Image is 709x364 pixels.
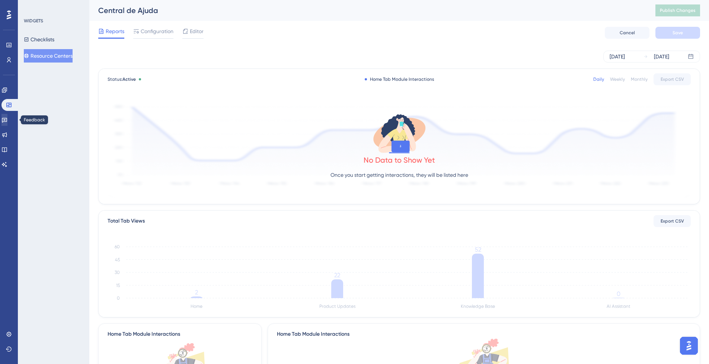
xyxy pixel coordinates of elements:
div: Home Tab Module Interactions [108,330,180,339]
tspan: 45 [115,257,120,262]
span: Save [673,30,683,36]
div: [DATE] [610,52,625,61]
span: Export CSV [661,218,684,224]
div: [DATE] [654,52,669,61]
button: Publish Changes [655,4,700,16]
div: Total Tab Views [108,217,145,226]
tspan: 30 [115,270,120,275]
button: Resource Centers [24,49,73,63]
button: Export CSV [654,73,691,85]
span: Cancel [620,30,635,36]
div: Central de Ajuda [98,5,637,16]
tspan: 2 [195,289,198,296]
tspan: 0 [617,290,620,297]
tspan: 0 [117,296,120,301]
div: No Data to Show Yet [364,155,435,165]
div: Home Tab Module Interactions [365,76,434,82]
span: Reports [106,27,124,36]
tspan: 15 [116,283,120,288]
tspan: 22 [334,272,340,279]
tspan: AI Assistant [607,304,630,309]
div: Home Tab Module Interactions [277,330,691,339]
button: Export CSV [654,215,691,227]
tspan: Knowledge Base [461,304,495,309]
span: Editor [190,27,204,36]
button: Save [655,27,700,39]
button: Cancel [605,27,649,39]
button: Checklists [24,33,54,46]
span: Configuration [141,27,173,36]
p: Once you start getting interactions, they will be listed here [330,170,468,179]
tspan: 60 [115,244,120,249]
span: Active [122,77,136,82]
span: Publish Changes [660,7,696,13]
tspan: Home [191,304,202,309]
span: Status: [108,76,136,82]
div: WIDGETS [24,18,43,24]
tspan: Product Updates [319,304,355,309]
div: Daily [593,76,604,82]
iframe: UserGuiding AI Assistant Launcher [678,335,700,357]
div: Weekly [610,76,625,82]
span: Export CSV [661,76,684,82]
div: Monthly [631,76,648,82]
tspan: 52 [475,246,481,253]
